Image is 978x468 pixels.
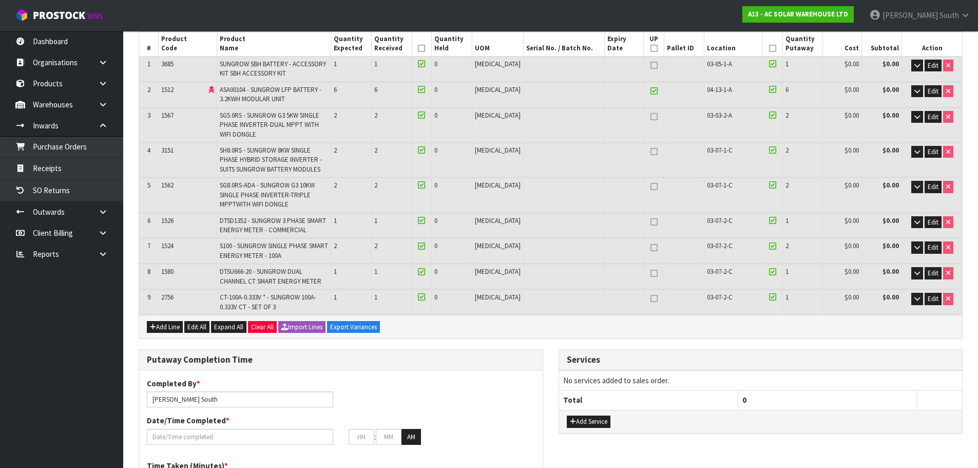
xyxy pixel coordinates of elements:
[431,32,472,57] th: Quantity Held
[845,216,859,225] span: $0.00
[475,293,521,302] span: [MEDICAL_DATA]
[475,85,521,94] span: [MEDICAL_DATA]
[147,85,150,94] span: 2
[845,60,859,68] span: $0.00
[707,146,733,155] span: 03-07-1-C
[928,294,938,303] span: Edit
[939,10,959,20] span: South
[707,267,733,276] span: 03-07-2-C
[374,60,377,68] span: 1
[33,9,85,22] span: ProStock
[707,216,733,225] span: 03-07-2-C
[644,32,664,57] th: UP
[220,293,316,311] span: CT-100A-0.333V * - SUNGROW 100A-0.333V CT - SET OF 3
[925,181,942,193] button: Edit
[925,293,942,305] button: Edit
[161,111,174,120] span: 1567
[434,60,437,68] span: 0
[823,32,861,57] th: Cost
[928,269,938,277] span: Edit
[147,429,333,445] input: Date/Time completed
[159,32,217,57] th: Product Code
[15,9,28,22] img: cube-alt.png
[374,111,377,120] span: 2
[928,61,938,70] span: Edit
[184,321,209,333] button: Edit All
[334,60,337,68] span: 1
[925,241,942,254] button: Edit
[147,293,150,302] span: 9
[925,267,942,279] button: Edit
[334,216,337,225] span: 1
[371,32,412,57] th: Quantity Received
[925,85,942,98] button: Edit
[147,111,150,120] span: 3
[334,293,337,302] span: 1
[434,293,437,302] span: 0
[161,267,174,276] span: 1580
[334,241,337,250] span: 2
[567,355,955,365] h3: Services
[374,181,377,190] span: 2
[161,146,174,155] span: 3151
[883,111,899,120] strong: $0.00
[785,111,789,120] span: 2
[434,267,437,276] span: 0
[374,267,377,276] span: 1
[475,267,521,276] span: [MEDICAL_DATA]
[147,60,150,68] span: 1
[785,85,789,94] span: 6
[748,10,848,18] strong: A13 - AC SOLAR WAREHOUSE LTD
[707,293,733,302] span: 03-07-2-C
[785,241,789,250] span: 2
[928,113,938,121] span: Edit
[925,216,942,229] button: Edit
[845,181,859,190] span: $0.00
[220,216,326,234] span: DTSD1352 - SUNGROW 3 PHASE SMART ENERGY METER - COMMERCIAL
[376,429,401,445] input: MM
[147,267,150,276] span: 8
[147,181,150,190] span: 5
[472,32,523,57] th: UOM
[883,146,899,155] strong: $0.00
[334,146,337,155] span: 2
[883,181,899,190] strong: $0.00
[475,241,521,250] span: [MEDICAL_DATA]
[374,85,377,94] span: 6
[883,85,899,94] strong: $0.00
[434,241,437,250] span: 0
[559,370,963,390] td: No services added to sales order.
[845,293,859,302] span: $0.00
[742,6,854,23] a: A13 - AC SOLAR WAREHOUSE LTD
[220,181,315,209] span: SG8.0RS-ADA - SUNGROW G3 10KW SINGLE PHASE INVERTER-TRIPLE MPPTWITH WIFI DONGLE
[208,87,214,93] i: Dangerous Goods
[785,181,789,190] span: 2
[331,32,372,57] th: Quantity Expected
[567,416,610,428] button: Add Service
[707,181,733,190] span: 03-07-1-C
[845,85,859,94] span: $0.00
[334,267,337,276] span: 1
[883,216,899,225] strong: $0.00
[214,323,243,331] span: Expand All
[845,267,859,276] span: $0.00
[902,32,962,57] th: Action
[559,390,738,410] th: Total
[139,32,159,57] th: #
[742,395,746,405] span: 0
[87,11,103,21] small: WMS
[374,429,376,445] td: :
[278,321,325,333] button: Import Lines
[928,182,938,191] span: Edit
[925,111,942,123] button: Edit
[374,293,377,302] span: 1
[220,60,326,78] span: SUNGROW SBH BATTERY - ACCESSORY KIT SBH ACCESSORY KIT
[785,60,789,68] span: 1
[401,429,421,445] button: AM
[147,241,150,250] span: 7
[883,241,899,250] strong: $0.00
[220,146,322,174] span: SH8.0RS - SUNGROW 8KW SINGLE PHASE HYBRID STORAGE INVERTER - SUITS SUNGROW BATTERY MODULES
[374,241,377,250] span: 2
[217,32,331,57] th: Product Name
[349,429,374,445] input: HH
